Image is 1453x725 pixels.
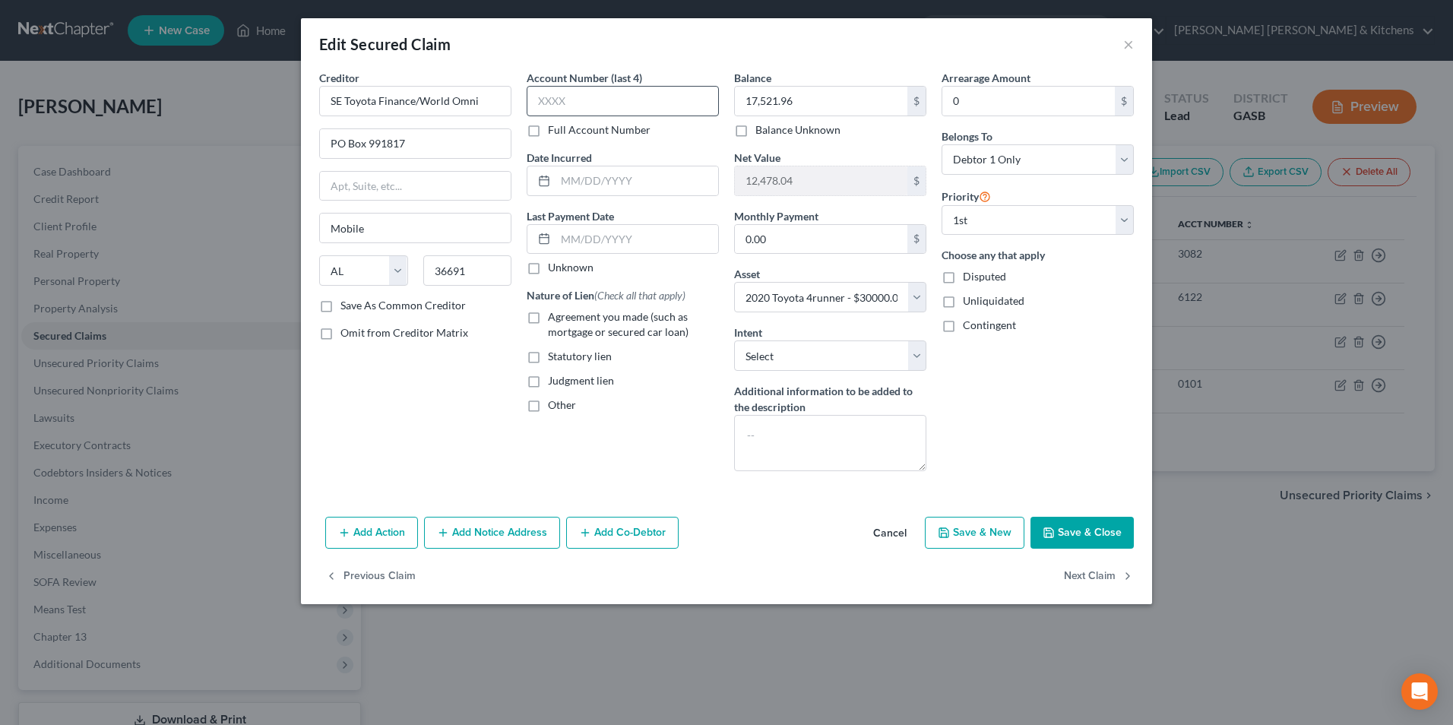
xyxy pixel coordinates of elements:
div: $ [907,87,926,116]
label: Unknown [548,260,594,275]
button: Previous Claim [325,561,416,593]
span: Creditor [319,71,359,84]
span: Agreement you made (such as mortgage or secured car loan) [548,310,689,338]
input: Enter address... [320,129,511,158]
span: Omit from Creditor Matrix [340,326,468,339]
div: Edit Secured Claim [319,33,451,55]
label: Intent [734,325,762,340]
span: Contingent [963,318,1016,331]
label: Nature of Lien [527,287,685,303]
input: MM/DD/YYYY [556,166,718,195]
button: Add Notice Address [424,517,560,549]
span: Judgment lien [548,374,614,387]
button: Add Action [325,517,418,549]
input: Enter city... [320,214,511,242]
button: Add Co-Debtor [566,517,679,549]
span: Disputed [963,270,1006,283]
label: Net Value [734,150,780,166]
label: Account Number (last 4) [527,70,642,86]
span: Asset [734,268,760,280]
input: XXXX [527,86,719,116]
button: Save & Close [1030,517,1134,549]
div: $ [907,166,926,195]
button: Save & New [925,517,1024,549]
input: MM/DD/YYYY [556,225,718,254]
label: Arrearage Amount [942,70,1030,86]
div: $ [1115,87,1133,116]
input: Apt, Suite, etc... [320,172,511,201]
label: Full Account Number [548,122,651,138]
input: Enter zip... [423,255,512,286]
span: Belongs To [942,130,992,143]
input: 0.00 [735,87,907,116]
label: Date Incurred [527,150,592,166]
label: Balance Unknown [755,122,840,138]
label: Monthly Payment [734,208,818,224]
label: Priority [942,187,991,205]
input: 0.00 [942,87,1115,116]
span: Statutory lien [548,350,612,362]
span: (Check all that apply) [594,289,685,302]
input: 0.00 [735,166,907,195]
button: Next Claim [1064,561,1134,593]
button: Cancel [861,518,919,549]
input: 0.00 [735,225,907,254]
label: Balance [734,70,771,86]
label: Last Payment Date [527,208,614,224]
label: Save As Common Creditor [340,298,466,313]
span: Unliquidated [963,294,1024,307]
label: Choose any that apply [942,247,1134,263]
input: Search creditor by name... [319,86,511,116]
div: $ [907,225,926,254]
span: Other [548,398,576,411]
label: Additional information to be added to the description [734,383,926,415]
button: × [1123,35,1134,53]
div: Open Intercom Messenger [1401,673,1438,710]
